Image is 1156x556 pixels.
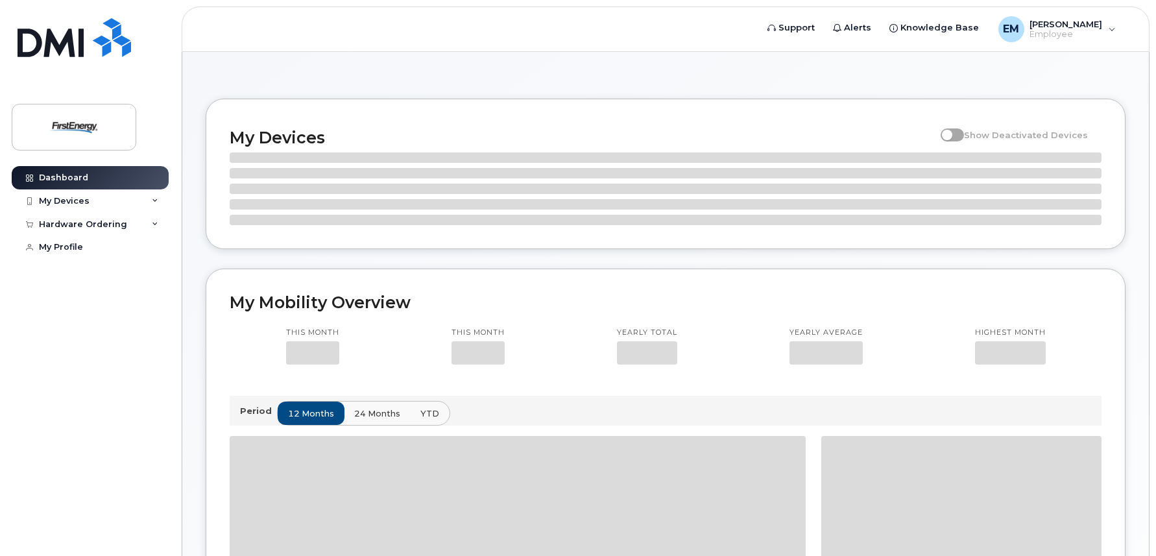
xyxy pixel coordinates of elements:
[354,407,400,420] span: 24 months
[964,130,1088,140] span: Show Deactivated Devices
[617,328,677,338] p: Yearly total
[420,407,439,420] span: YTD
[230,293,1102,312] h2: My Mobility Overview
[975,328,1046,338] p: Highest month
[452,328,505,338] p: This month
[230,128,934,147] h2: My Devices
[286,328,339,338] p: This month
[789,328,863,338] p: Yearly average
[941,123,951,133] input: Show Deactivated Devices
[240,405,277,417] p: Period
